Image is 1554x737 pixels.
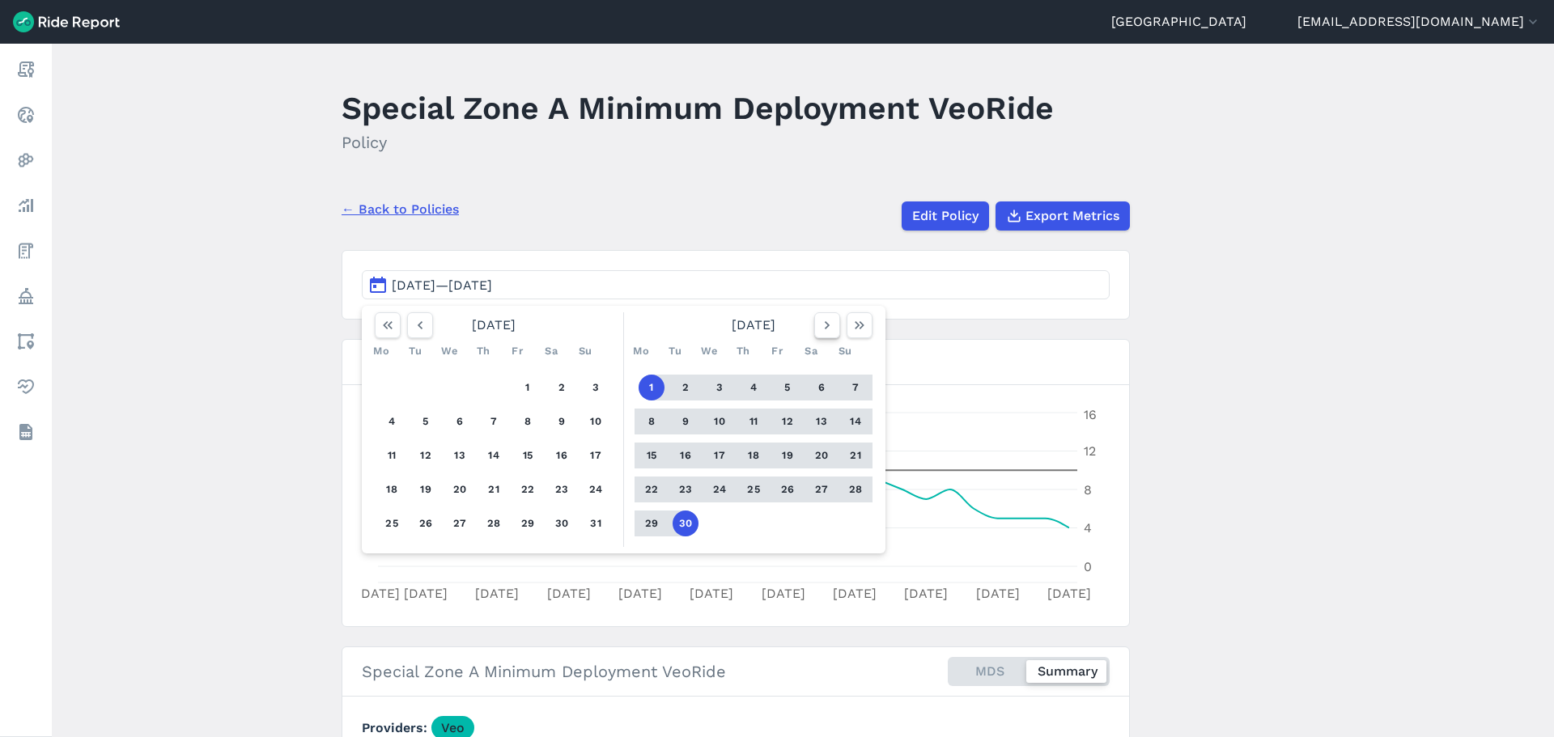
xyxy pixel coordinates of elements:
[904,586,948,601] tspan: [DATE]
[413,409,439,434] button: 5
[809,375,834,400] button: 6
[342,200,459,219] a: ← Back to Policies
[11,327,40,356] a: Areas
[843,409,868,434] button: 14
[690,586,733,601] tspan: [DATE]
[504,338,530,364] div: Fr
[368,312,619,338] div: [DATE]
[515,477,541,502] button: 22
[13,11,120,32] img: Ride Report
[707,477,732,502] button: 24
[583,443,609,468] button: 17
[696,338,722,364] div: We
[809,477,834,502] button: 27
[798,338,824,364] div: Sa
[639,510,664,536] button: 29
[618,586,662,601] tspan: [DATE]
[379,477,405,502] button: 18
[549,477,575,502] button: 23
[673,477,698,502] button: 23
[481,510,507,536] button: 28
[515,443,541,468] button: 15
[741,443,766,468] button: 18
[379,409,405,434] button: 4
[402,338,428,364] div: Tu
[764,338,790,364] div: Fr
[673,443,698,468] button: 16
[843,375,868,400] button: 7
[583,477,609,502] button: 24
[843,443,868,468] button: 21
[413,443,439,468] button: 12
[342,340,1129,385] h3: Compliance for Special Zone A Minimum Deployment VeoRide
[11,236,40,265] a: Fees
[436,338,462,364] div: We
[11,100,40,129] a: Realtime
[843,477,868,502] button: 28
[762,586,805,601] tspan: [DATE]
[11,191,40,220] a: Analyze
[775,443,800,468] button: 19
[1111,12,1246,32] a: [GEOGRAPHIC_DATA]
[775,409,800,434] button: 12
[833,586,877,601] tspan: [DATE]
[583,375,609,400] button: 3
[447,409,473,434] button: 6
[1084,520,1092,536] tspan: 4
[368,338,394,364] div: Mo
[11,55,40,84] a: Report
[809,443,834,468] button: 20
[11,146,40,175] a: Heatmaps
[809,409,834,434] button: 13
[515,510,541,536] button: 29
[996,201,1130,231] button: Export Metrics
[707,375,732,400] button: 3
[707,443,732,468] button: 17
[628,312,879,338] div: [DATE]
[342,130,1054,155] h2: Policy
[741,409,766,434] button: 11
[639,443,664,468] button: 15
[662,338,688,364] div: Tu
[583,510,609,536] button: 31
[1297,12,1541,32] button: [EMAIL_ADDRESS][DOMAIN_NAME]
[11,282,40,311] a: Policy
[362,659,726,684] h2: Special Zone A Minimum Deployment VeoRide
[515,375,541,400] button: 1
[11,417,40,447] a: Datasets
[730,338,756,364] div: Th
[628,338,654,364] div: Mo
[673,510,698,536] button: 30
[549,510,575,536] button: 30
[775,375,800,400] button: 5
[707,409,732,434] button: 10
[1084,559,1092,574] tspan: 0
[413,510,439,536] button: 26
[549,375,575,400] button: 2
[413,477,439,502] button: 19
[741,477,766,502] button: 25
[470,338,496,364] div: Th
[549,443,575,468] button: 16
[447,477,473,502] button: 20
[379,510,405,536] button: 25
[447,443,473,468] button: 13
[639,375,664,400] button: 1
[673,375,698,400] button: 2
[475,586,519,601] tspan: [DATE]
[547,586,591,601] tspan: [DATE]
[673,409,698,434] button: 9
[1084,443,1096,459] tspan: 12
[572,338,598,364] div: Su
[1047,586,1091,601] tspan: [DATE]
[639,477,664,502] button: 22
[11,372,40,401] a: Health
[392,277,492,293] span: [DATE]—[DATE]
[775,477,800,502] button: 26
[1084,482,1092,498] tspan: 8
[538,338,564,364] div: Sa
[362,720,431,735] span: Providers
[639,409,664,434] button: 8
[356,586,400,601] tspan: [DATE]
[741,375,766,400] button: 4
